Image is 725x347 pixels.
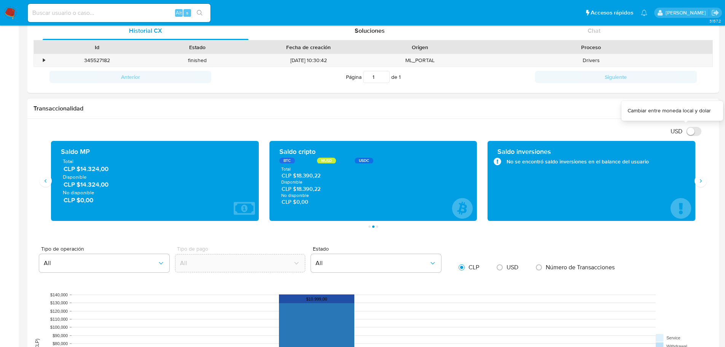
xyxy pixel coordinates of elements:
[641,10,647,16] a: Notificaciones
[711,9,719,17] a: Salir
[53,43,142,51] div: Id
[355,26,385,35] span: Soluciones
[709,18,721,24] span: 3.157.2
[470,54,712,67] div: Drivers
[666,9,709,16] p: nicolas.tyrkiel@mercadolibre.com
[33,105,713,112] h1: Transaccionalidad
[591,9,633,17] span: Accesos rápidos
[375,43,465,51] div: Origen
[253,43,365,51] div: Fecha de creación
[475,43,707,51] div: Proceso
[247,54,370,67] div: [DATE] 10:30:42
[192,8,207,18] button: search-icon
[370,54,470,67] div: ML_PORTAL
[346,71,401,83] span: Página de
[49,71,211,83] button: Anterior
[147,54,247,67] div: finished
[129,26,162,35] span: Historial CX
[47,54,147,67] div: 345527182
[535,71,697,83] button: Siguiente
[176,9,182,16] span: Alt
[628,107,711,115] div: Cambiar entre moneda local y dolar
[43,57,45,64] div: •
[28,8,210,18] input: Buscar usuario o caso...
[153,43,242,51] div: Estado
[588,26,601,35] span: Chat
[186,9,188,16] span: s
[399,73,401,81] span: 1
